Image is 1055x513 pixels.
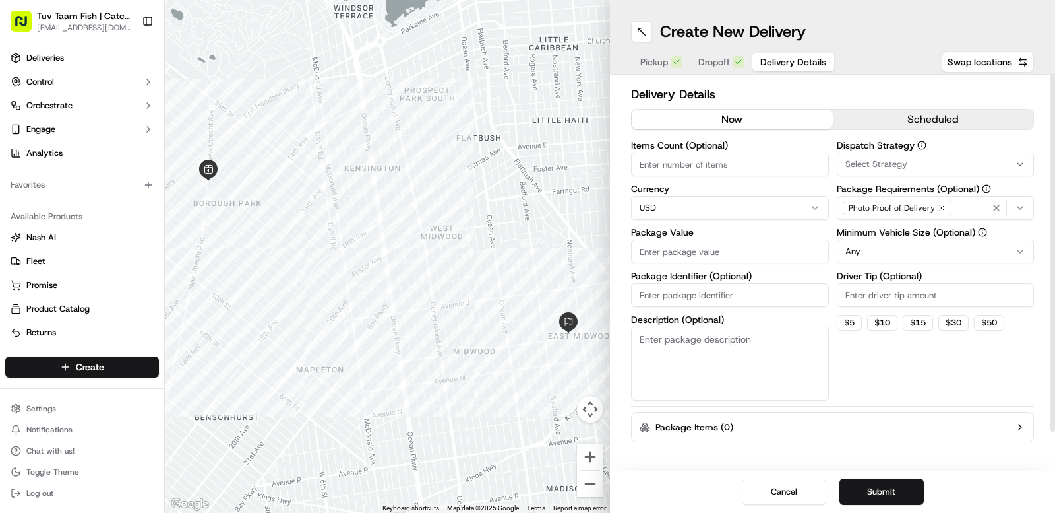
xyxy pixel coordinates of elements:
[5,322,159,343] button: Returns
[447,504,519,512] span: Map data ©2025 Google
[631,153,829,176] input: Enter number of items
[13,53,240,74] p: Welcome 👋
[849,203,935,213] span: Photo Proof of Delivery
[11,327,154,339] a: Returns
[111,193,122,203] div: 💻
[125,191,212,205] span: API Documentation
[903,315,933,331] button: $15
[224,130,240,146] button: Start new chat
[37,22,131,33] button: [EMAIL_ADDRESS][DOMAIN_NAME]
[11,256,154,267] a: Fleet
[948,55,1012,69] span: Swap locations
[632,110,833,129] button: now
[26,256,45,267] span: Fleet
[5,442,159,460] button: Chat with us!
[577,396,603,423] button: Map camera controls
[833,110,1034,129] button: scheduled
[837,283,1035,307] input: Enter driver tip amount
[974,315,1004,331] button: $50
[5,206,159,227] div: Available Products
[11,303,154,315] a: Product Catalog
[5,119,159,140] button: Engage
[631,283,829,307] input: Enter package identifier
[26,467,79,477] span: Toggle Theme
[631,315,829,324] label: Description (Optional)
[26,191,101,205] span: Knowledge Base
[5,463,159,481] button: Toggle Theme
[938,315,969,331] button: $30
[26,76,54,88] span: Control
[26,403,56,414] span: Settings
[93,223,160,234] a: Powered byPylon
[45,139,167,150] div: We're available if you need us!
[577,444,603,470] button: Zoom in
[26,303,90,315] span: Product Catalog
[13,193,24,203] div: 📗
[11,232,154,244] a: Nash AI
[34,85,237,99] input: Got a question? Start typing here...
[631,459,787,472] label: Total Package Dimensions (Optional)
[5,484,159,502] button: Log out
[978,228,987,237] button: Minimum Vehicle Size (Optional)
[26,488,53,498] span: Log out
[698,55,730,69] span: Dropoff
[76,360,104,374] span: Create
[5,275,159,296] button: Promise
[631,412,1034,442] button: Package Items (0)
[26,327,56,339] span: Returns
[631,141,829,150] label: Items Count (Optional)
[837,228,1035,237] label: Minimum Vehicle Size (Optional)
[26,147,63,159] span: Analytics
[5,399,159,418] button: Settings
[527,504,545,512] a: Terms (opens in new tab)
[11,279,154,291] a: Promise
[5,5,136,37] button: Tuv Taam Fish | Catch & Co.[EMAIL_ADDRESS][DOMAIN_NAME]
[867,315,897,331] button: $10
[631,271,829,281] label: Package Identifier (Optional)
[13,13,40,40] img: Nash
[5,421,159,439] button: Notifications
[837,271,1035,281] label: Driver Tip (Optional)
[26,52,64,64] span: Deliveries
[660,21,806,42] h1: Create New Delivery
[37,9,131,22] button: Tuv Taam Fish | Catch & Co.
[5,143,159,164] a: Analytics
[839,479,924,505] button: Submit
[5,227,159,248] button: Nash AI
[26,425,73,435] span: Notifications
[5,251,159,272] button: Fleet
[5,298,159,320] button: Product Catalog
[631,240,829,263] input: Enter package value
[5,95,159,116] button: Orchestrate
[631,85,1034,104] h2: Delivery Details
[917,141,926,150] button: Dispatch Strategy
[942,51,1034,73] button: Swap locations
[26,100,73,112] span: Orchestrate
[168,496,212,513] img: Google
[631,459,1034,472] button: Total Package Dimensions (Optional)
[837,184,1035,193] label: Package Requirements (Optional)
[655,421,733,434] label: Package Items ( 0 )
[168,496,212,513] a: Open this area in Google Maps (opens a new window)
[382,504,439,513] button: Keyboard shortcuts
[26,446,75,456] span: Chat with us!
[26,123,55,135] span: Engage
[577,471,603,497] button: Zoom out
[837,315,862,331] button: $5
[742,479,826,505] button: Cancel
[631,228,829,237] label: Package Value
[760,55,826,69] span: Delivery Details
[13,126,37,150] img: 1736555255976-a54dd68f-1ca7-489b-9aae-adbdc363a1c4
[26,232,56,244] span: Nash AI
[131,224,160,234] span: Pylon
[5,48,159,69] a: Deliveries
[45,126,216,139] div: Start new chat
[106,186,217,210] a: 💻API Documentation
[845,158,907,170] span: Select Strategy
[982,184,991,193] button: Package Requirements (Optional)
[5,71,159,92] button: Control
[837,196,1035,220] button: Photo Proof of Delivery
[837,141,1035,150] label: Dispatch Strategy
